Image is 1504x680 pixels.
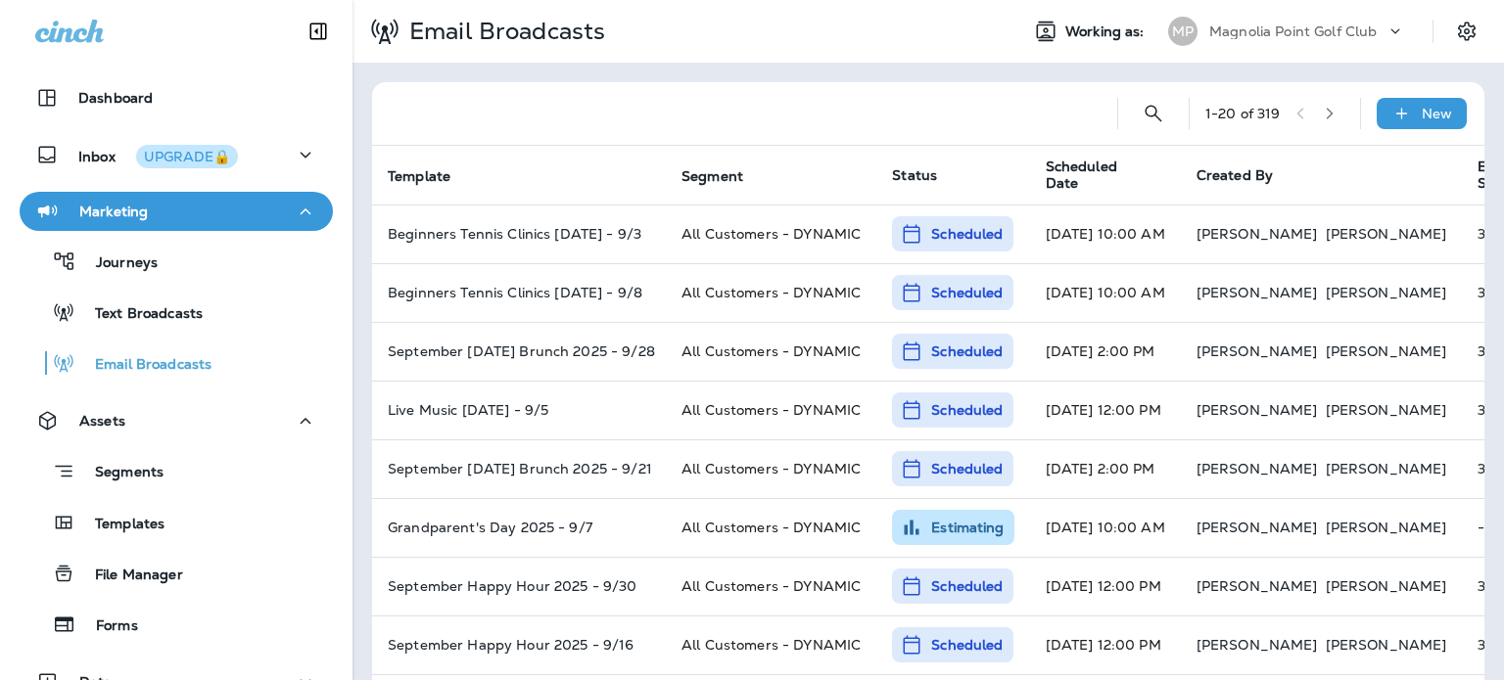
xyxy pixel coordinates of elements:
[931,635,1003,655] p: Scheduled
[1197,461,1318,476] p: [PERSON_NAME]
[1326,343,1447,359] p: [PERSON_NAME]
[388,520,650,535] p: Grandparent's Day 2025 - 9/7
[75,305,203,324] p: Text Broadcasts
[76,254,158,273] p: Journeys
[1197,402,1318,418] p: [PERSON_NAME]
[75,464,164,483] p: Segments
[931,400,1003,420] p: Scheduled
[931,283,1003,302] p: Scheduled
[1197,166,1273,184] span: Created By
[1197,578,1318,594] p: [PERSON_NAME]
[681,577,861,595] span: All Customers - DYNAMIC
[1065,23,1149,40] span: Working as:
[681,401,861,419] span: All Customers - DYNAMIC
[1209,23,1377,39] p: Magnolia Point Golf Club
[681,460,861,477] span: All Customers - DYNAMIC
[1205,106,1281,121] div: 1 - 20 of 319
[388,168,450,185] span: Template
[20,241,333,282] button: Journeys
[75,356,211,375] p: Email Broadcasts
[1168,17,1198,46] div: MP
[931,576,1003,596] p: Scheduled
[401,17,605,46] p: Email Broadcasts
[1326,637,1447,653] p: [PERSON_NAME]
[20,604,333,645] button: Forms
[1422,106,1452,121] p: New
[20,450,333,492] button: Segments
[931,518,1004,537] p: Estimating
[76,617,138,636] p: Forms
[20,292,333,333] button: Text Broadcasts
[291,12,346,51] button: Collapse Sidebar
[144,150,230,163] div: UPGRADE🔒
[892,166,937,184] span: Status
[388,226,650,242] p: Beginners Tennis Clinics September 2025 - 9/3
[1046,159,1173,192] span: Scheduled Date
[79,204,148,219] p: Marketing
[1326,461,1447,476] p: [PERSON_NAME]
[388,637,650,653] p: September Happy Hour 2025 - 9/16
[20,78,333,117] button: Dashboard
[1030,439,1181,498] td: [DATE] 2:00 PM
[20,401,333,440] button: Assets
[931,459,1003,478] p: Scheduled
[1197,343,1318,359] p: [PERSON_NAME]
[1030,381,1181,439] td: [DATE] 12:00 PM
[1197,226,1318,242] p: [PERSON_NAME]
[388,402,650,418] p: Live Music September 2025 - 9/5
[681,342,861,360] span: All Customers - DYNAMIC
[1326,520,1447,535] p: [PERSON_NAME]
[1030,498,1181,557] td: [DATE] 10:00 AM
[1326,285,1447,300] p: [PERSON_NAME]
[136,145,238,168] button: UPGRADE🔒
[1197,520,1318,535] p: [PERSON_NAME]
[388,461,650,476] p: September Sunday Brunch 2025 - 9/21
[79,413,125,429] p: Assets
[20,502,333,543] button: Templates
[78,145,238,165] p: Inbox
[78,90,153,106] p: Dashboard
[1326,578,1447,594] p: [PERSON_NAME]
[75,567,183,585] p: File Manager
[1134,94,1173,133] button: Search Email Broadcasts
[1030,322,1181,381] td: [DATE] 2:00 PM
[1197,637,1318,653] p: [PERSON_NAME]
[388,285,650,300] p: Beginners Tennis Clinics September 2025 - 9/8
[681,168,743,185] span: Segment
[1326,226,1447,242] p: [PERSON_NAME]
[20,192,333,231] button: Marketing
[388,578,650,594] p: September Happy Hour 2025 - 9/30
[1046,159,1148,192] span: Scheduled Date
[1030,204,1181,263] td: [DATE] 10:00 AM
[1030,557,1181,615] td: [DATE] 12:00 PM
[931,224,1003,244] p: Scheduled
[681,636,861,654] span: All Customers - DYNAMIC
[681,519,861,536] span: All Customers - DYNAMIC
[20,135,333,174] button: InboxUPGRADE🔒
[1449,14,1484,49] button: Settings
[388,167,476,185] span: Template
[1197,285,1318,300] p: [PERSON_NAME]
[1030,615,1181,674] td: [DATE] 12:00 PM
[1326,402,1447,418] p: [PERSON_NAME]
[931,341,1003,361] p: Scheduled
[20,553,333,594] button: File Manager
[1030,263,1181,322] td: [DATE] 10:00 AM
[681,225,861,243] span: All Customers - DYNAMIC
[75,516,164,534] p: Templates
[681,167,769,185] span: Segment
[681,284,861,301] span: All Customers - DYNAMIC
[388,343,650,359] p: September Sunday Brunch 2025 - 9/28
[20,342,333,384] button: Email Broadcasts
